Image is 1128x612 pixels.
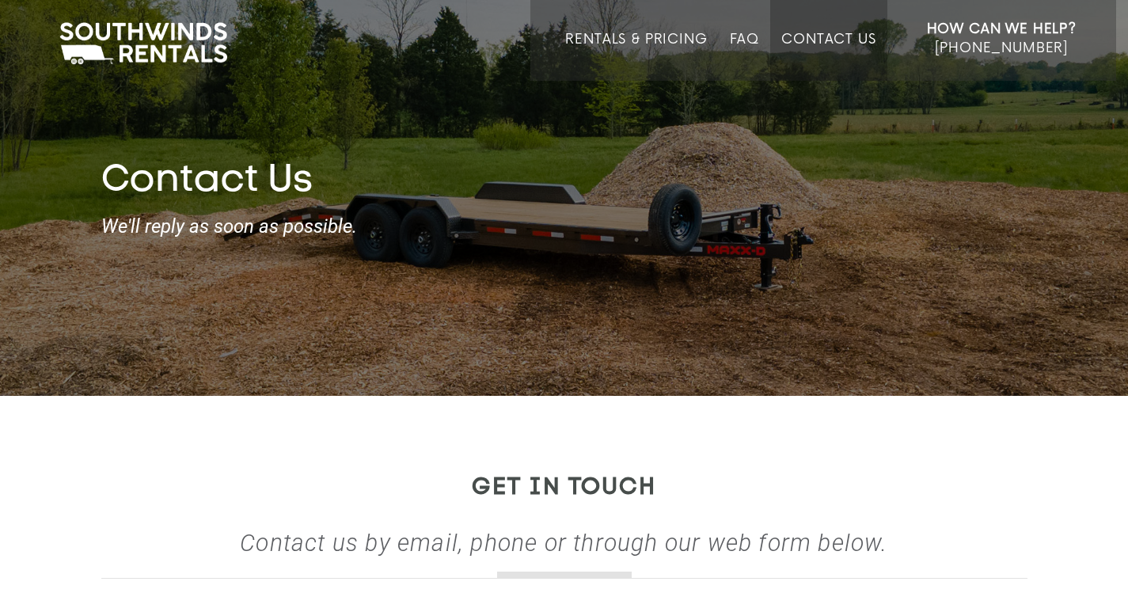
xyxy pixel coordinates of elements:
[927,20,1077,69] a: How Can We Help? [PHONE_NUMBER]
[101,475,1027,501] h2: get in touch
[51,19,235,68] img: Southwinds Rentals Logo
[565,32,707,81] a: Rentals & Pricing
[101,216,1027,237] strong: We'll reply as soon as possible.
[781,32,875,81] a: Contact Us
[935,40,1068,56] span: [PHONE_NUMBER]
[240,529,887,557] strong: Contact us by email, phone or through our web form below.
[101,159,1027,205] h1: Contact Us
[927,21,1077,37] strong: How Can We Help?
[730,32,760,81] a: FAQ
